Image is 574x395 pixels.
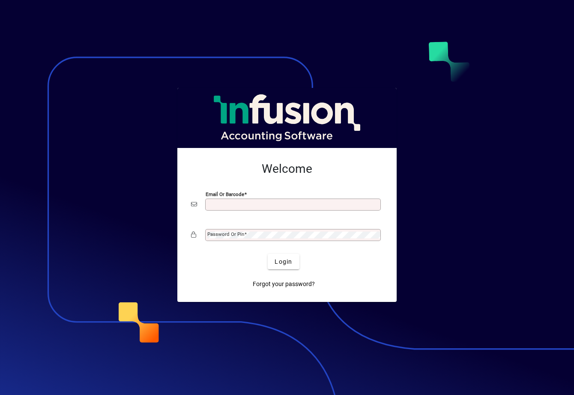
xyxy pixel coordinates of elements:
[268,254,299,269] button: Login
[249,276,318,292] a: Forgot your password?
[275,257,292,266] span: Login
[206,191,244,197] mat-label: Email or Barcode
[207,231,244,237] mat-label: Password or Pin
[253,280,315,289] span: Forgot your password?
[191,162,383,176] h2: Welcome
